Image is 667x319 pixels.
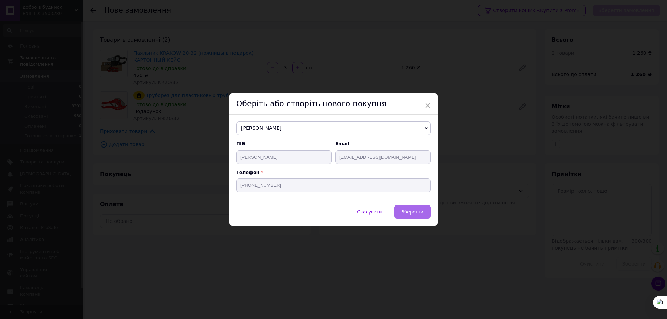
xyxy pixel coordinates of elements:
span: × [425,100,431,111]
button: Зберегти [394,205,431,219]
input: +38 096 0000000 [236,178,431,192]
div: Оберіть або створіть нового покупця [229,93,438,115]
p: Телефон [236,170,431,175]
span: [PERSON_NAME] [236,121,431,135]
button: Скасувати [350,205,389,219]
span: Email [335,141,431,147]
span: Скасувати [357,209,382,215]
span: ПІБ [236,141,332,147]
span: Зберегти [402,209,423,215]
